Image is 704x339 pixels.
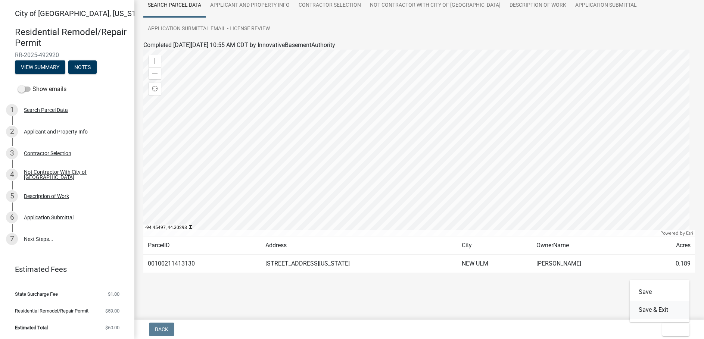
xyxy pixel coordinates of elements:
[143,41,335,48] span: Completed [DATE][DATE] 10:55 AM CDT by InnovativeBasementAuthority
[668,326,679,332] span: Exit
[15,65,65,70] wm-modal-confirm: Summary
[645,236,695,255] td: Acres
[15,60,65,74] button: View Summary
[15,9,151,18] span: City of [GEOGRAPHIC_DATA], [US_STATE]
[143,255,261,273] td: 00100211413130
[645,255,695,273] td: 0.189
[108,292,119,296] span: $1.00
[24,194,69,199] div: Description of Work
[15,51,119,59] span: RR-2025-492920
[457,255,532,273] td: NEW ULM
[6,262,122,277] a: Estimated Fees
[18,85,66,94] label: Show emails
[15,27,128,48] h4: Residential Remodel/Repair Permit
[105,325,119,330] span: $60.00
[630,301,689,319] button: Save & Exit
[15,308,88,313] span: Residential Remodel/Repair Permit
[686,230,693,236] a: Esri
[143,17,274,41] a: Application Submittal Email - License Review
[68,60,97,74] button: Notes
[658,230,695,236] div: Powered by
[6,104,18,116] div: 1
[457,236,532,255] td: City
[630,283,689,301] button: Save
[24,107,68,113] div: Search Parcel Data
[532,236,645,255] td: OwnerName
[15,292,58,296] span: State Surcharge Fee
[68,65,97,70] wm-modal-confirm: Notes
[6,233,18,245] div: 7
[630,280,689,322] div: Exit
[15,325,48,330] span: Estimated Total
[6,190,18,202] div: 5
[149,323,174,336] button: Back
[6,211,18,223] div: 6
[149,67,161,79] div: Zoom out
[662,323,689,336] button: Exit
[149,55,161,67] div: Zoom in
[155,326,168,332] span: Back
[24,151,71,156] div: Contractor Selection
[261,236,457,255] td: Address
[6,169,18,181] div: 4
[149,83,161,95] div: Find my location
[6,126,18,138] div: 2
[24,129,88,134] div: Applicant and Property Info
[24,169,122,180] div: Not Contractor With City of [GEOGRAPHIC_DATA]
[6,147,18,159] div: 3
[143,236,261,255] td: ParcelID
[24,215,74,220] div: Application Submittal
[261,255,457,273] td: [STREET_ADDRESS][US_STATE]
[532,255,645,273] td: [PERSON_NAME]
[105,308,119,313] span: $59.00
